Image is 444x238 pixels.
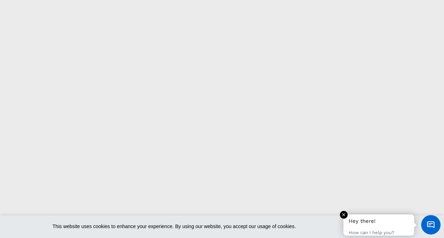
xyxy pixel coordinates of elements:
span: This website uses cookies to enhance your experience. By using our website, you accept our usage ... [53,222,369,231]
span: Chat Widget [421,215,440,234]
em: Close tooltip [340,211,348,219]
p: How can I help you? [349,230,409,236]
div: Hey there! [349,218,409,225]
